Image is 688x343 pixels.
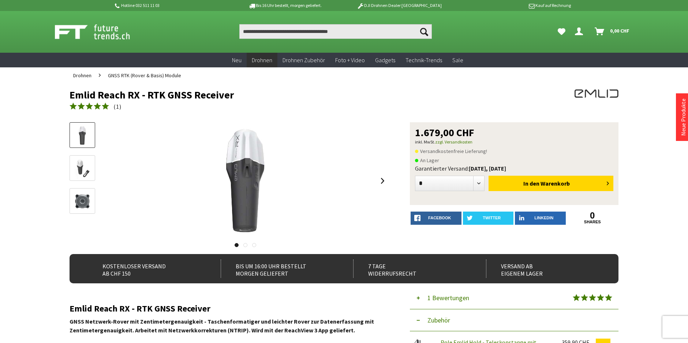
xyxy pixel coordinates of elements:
[73,72,91,79] span: Drohnen
[428,216,451,220] span: facebook
[469,165,506,172] b: [DATE], [DATE]
[411,212,461,225] a: facebook
[342,1,456,10] p: DJI Drohnen Dealer [GEOGRAPHIC_DATA]
[252,56,272,64] span: Drohnen
[415,138,613,146] p: inkl. MwSt.
[567,212,618,220] a: 0
[463,212,514,225] a: twitter
[554,24,569,39] a: Meine Favoriten
[610,25,629,37] span: 0,00 CHF
[415,156,439,165] span: An Lager
[104,67,185,83] a: GNSS RTK (Rover & Basis) Module
[415,165,613,172] div: Garantierter Versand:
[70,318,374,334] strong: GNSS Netzwerk-Rover mit Zentimetergenauigkeit - Taschenformatiger und leichter Rover zur Datenerf...
[415,127,474,138] span: 1.679,00 CHF
[353,260,470,278] div: 7 Tage Widerrufsrecht
[228,1,342,10] p: Bis 16 Uhr bestellt, morgen geliefert.
[70,304,388,313] h2: Emlid Reach RX - RTK GNSS Receiver
[72,125,93,146] img: Vorschau: Emlid Reach RX - RTK GNSS Receiver
[483,216,501,220] span: twitter
[70,67,95,83] a: Drohnen
[541,180,570,187] span: Warenkorb
[370,53,400,68] a: Gadgets
[435,139,472,145] a: zzgl. Versandkosten
[113,103,121,110] span: ( )
[680,98,687,136] a: Neue Produkte
[116,103,119,110] span: 1
[567,220,618,224] a: shares
[277,53,330,68] a: Drohnen Zubehör
[232,56,242,64] span: Neu
[335,56,365,64] span: Foto + Video
[88,260,205,278] div: Kostenloser Versand ab CHF 150
[108,72,181,79] span: GNSS RTK (Rover & Basis) Module
[592,24,633,39] a: Warenkorb
[489,176,613,191] button: In den Warenkorb
[283,56,325,64] span: Drohnen Zubehör
[221,260,337,278] div: Bis um 16:00 Uhr bestellt Morgen geliefert
[400,53,447,68] a: Technik-Trends
[515,212,566,225] a: LinkedIn
[415,147,487,156] span: Versandkostenfreie Lieferung!
[239,24,432,39] input: Produkt, Marke, Kategorie, EAN, Artikelnummer…
[410,287,618,309] button: 1 Bewertungen
[375,56,395,64] span: Gadgets
[456,1,571,10] p: Kauf auf Rechnung
[534,216,553,220] span: LinkedIn
[70,102,121,111] a: (1)
[247,53,277,68] a: Drohnen
[575,89,618,98] img: EMLID
[572,24,589,39] a: Dein Konto
[405,56,442,64] span: Technik-Trends
[447,53,468,68] a: Sale
[486,260,603,278] div: Versand ab eigenem Lager
[70,89,509,100] h1: Emlid Reach RX - RTK GNSS Receiver
[523,180,539,187] span: In den
[113,1,228,10] p: Hotline 032 511 11 03
[452,56,463,64] span: Sale
[330,53,370,68] a: Foto + Video
[410,309,618,331] button: Zubehör
[187,122,304,239] img: Emlid Reach RX - RTK GNSS Receiver
[227,53,247,68] a: Neu
[55,23,146,41] img: Shop Futuretrends - zur Startseite wechseln
[416,24,432,39] button: Suchen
